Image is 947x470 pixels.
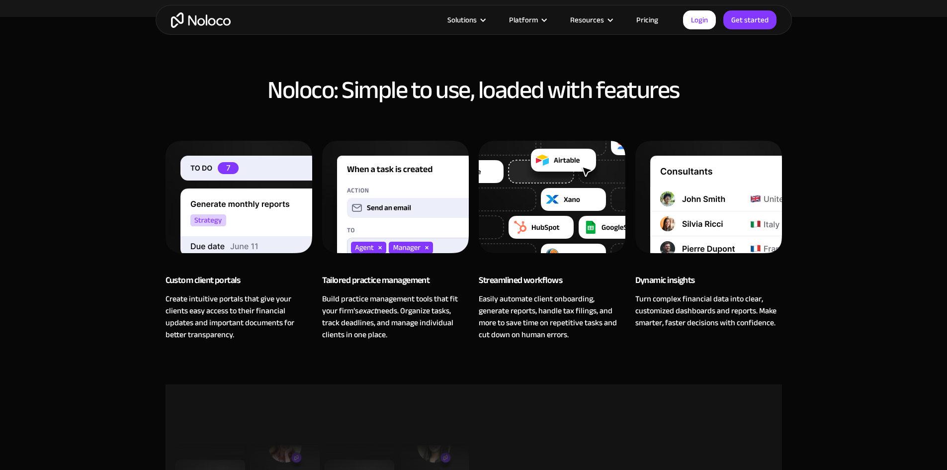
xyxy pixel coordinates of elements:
[479,293,625,341] div: Easily automate client onboarding, generate reports, handle tax filings, and more to save time on...
[570,13,604,26] div: Resources
[558,13,624,26] div: Resources
[723,10,776,29] a: Get started
[683,10,716,29] a: Login
[447,13,477,26] div: Solutions
[624,13,671,26] a: Pricing
[358,303,377,318] em: exact
[166,293,312,341] div: Create intuitive portals that give your clients easy access to their financial updates and import...
[322,273,469,293] div: Tailored practice management
[635,293,782,329] div: Turn complex financial data into clear, customized dashboards and reports. Make smarter, faster d...
[322,293,469,341] div: Build practice management tools that fit your firm’s needs. Organize tasks, track deadlines, and ...
[509,13,538,26] div: Platform
[497,13,558,26] div: Platform
[435,13,497,26] div: Solutions
[171,12,231,28] a: home
[166,77,782,103] h2: Noloco: Simple to use, loaded with features
[479,273,625,293] div: Streamlined workflows
[635,273,782,293] div: Dynamic insights
[166,273,312,293] div: Custom client portals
